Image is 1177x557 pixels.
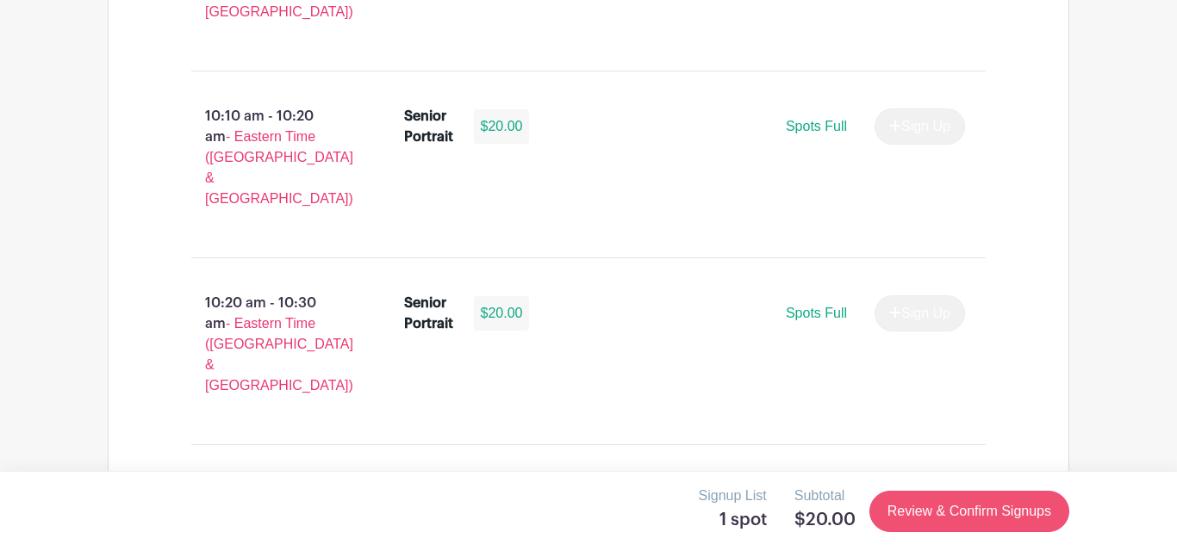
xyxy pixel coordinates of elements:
[164,286,377,403] p: 10:20 am - 10:30 am
[474,109,530,144] div: $20.00
[164,99,377,216] p: 10:10 am - 10:20 am
[699,486,767,506] p: Signup List
[794,510,856,530] h5: $20.00
[786,119,847,133] span: Spots Full
[794,486,856,506] p: Subtotal
[205,316,353,393] span: - Eastern Time ([GEOGRAPHIC_DATA] & [GEOGRAPHIC_DATA])
[404,106,453,147] div: Senior Portrait
[699,510,767,530] h5: 1 spot
[786,306,847,320] span: Spots Full
[404,293,453,334] div: Senior Portrait
[869,491,1069,532] a: Review & Confirm Signups
[474,296,530,331] div: $20.00
[205,129,353,206] span: - Eastern Time ([GEOGRAPHIC_DATA] & [GEOGRAPHIC_DATA])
